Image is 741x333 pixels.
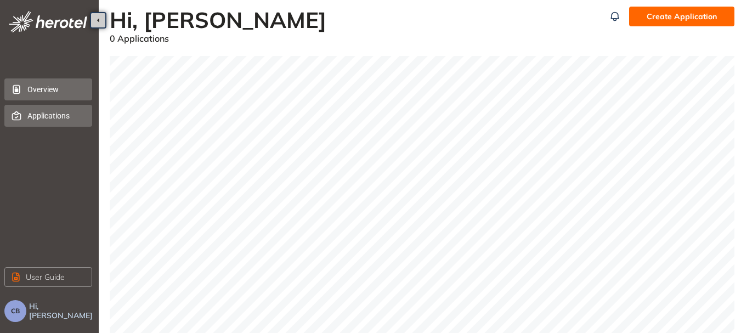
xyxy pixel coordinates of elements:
button: Create Application [629,7,734,26]
span: Applications [27,105,83,127]
button: User Guide [4,267,92,287]
h2: Hi, [PERSON_NAME] [110,7,605,33]
span: Create Application [647,10,717,22]
span: Hi, [PERSON_NAME] [29,302,94,320]
span: Overview [27,78,83,100]
span: 0 Applications [110,33,169,44]
button: CB [4,300,26,322]
span: CB [11,307,20,315]
span: User Guide [26,271,65,283]
img: logo [9,11,87,32]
